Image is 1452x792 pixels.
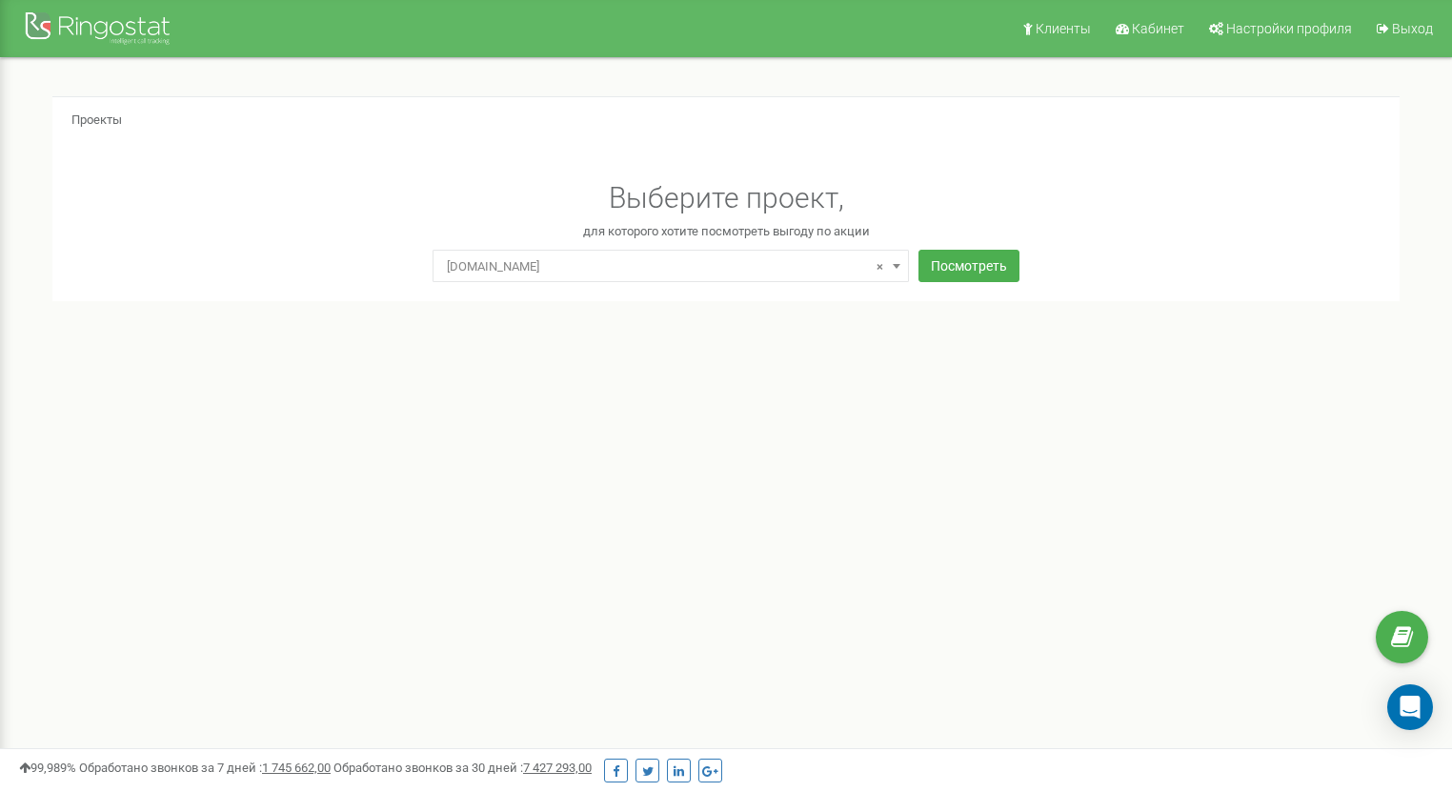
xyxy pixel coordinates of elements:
span: × [877,254,883,280]
span: Выход [1392,21,1433,36]
span: Обработано звонков за 7 дней : [79,761,331,775]
div: Open Intercom Messenger [1387,684,1433,730]
img: Ringostat Logo [24,8,176,52]
p: для которого хотите посмотреть выгоду по акции [583,223,870,241]
span: Кабинет [1132,21,1184,36]
button: Посмотреть [918,250,1019,282]
span: Клиенты [1036,21,1091,36]
span: acry.com.ua [433,250,909,282]
h1: Выберите проект, [609,182,844,213]
span: Обработано звонков за 30 дней : [333,761,592,775]
u: 7 427 293,00 [523,761,592,775]
span: 99,989% [19,761,76,775]
u: 1 745 662,00 [262,761,331,775]
span: Настройки профиля [1226,21,1352,36]
span: acry.com.ua [439,254,902,280]
div: Проекты [57,112,1395,282]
